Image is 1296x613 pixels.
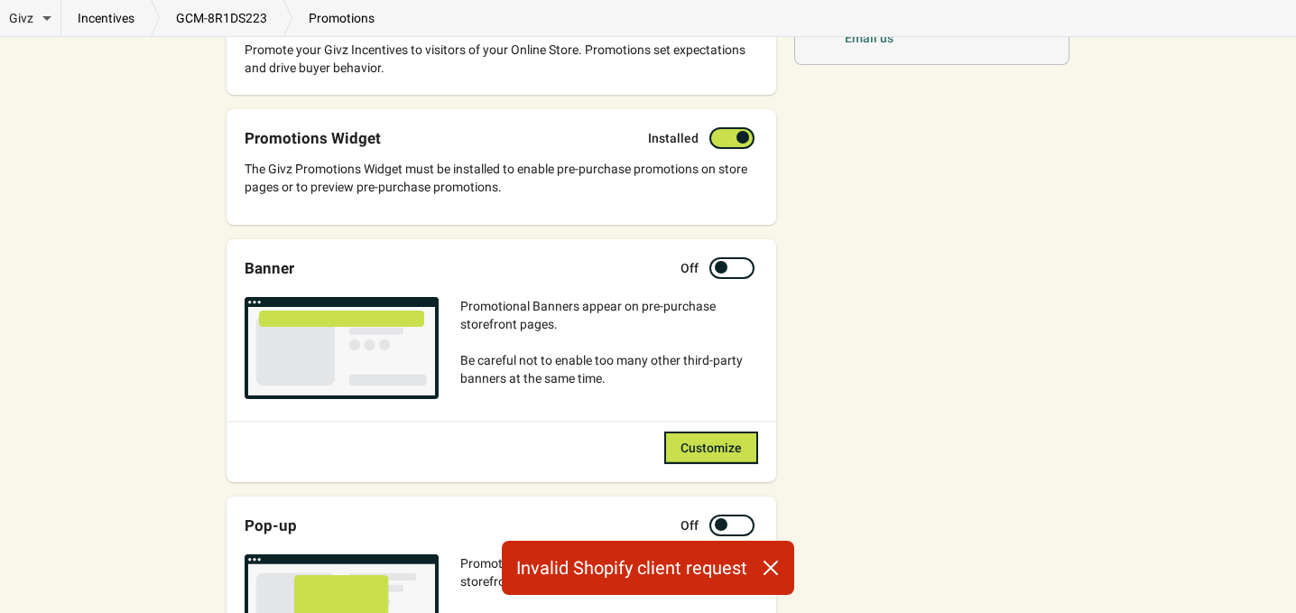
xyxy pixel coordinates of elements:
[664,432,758,464] button: Customize
[245,516,297,534] div: Pop-up
[245,129,381,147] div: Promotions Widget
[680,516,699,534] label: Off
[845,31,893,45] a: Email us
[502,541,794,595] div: Invalid Shopify client request
[680,441,742,455] span: Customize
[245,160,758,196] div: The Givz Promotions Widget must be installed to enable pre-purchase promotions on store pages or ...
[245,259,294,277] div: Banner
[160,9,283,27] a: GCM-8R1DS223
[245,41,758,77] div: Promote your Givz Incentives to visitors of your Online Store. Promotions set expectations and dr...
[292,9,391,27] p: promotions
[61,9,151,27] a: incentives
[648,129,699,147] label: Installed
[9,9,33,27] span: Givz
[680,259,699,277] label: Off
[460,556,722,589] span: Promotional Pop-ups appear on pre-purchase storefront pages, and will appear once per year .
[460,299,743,385] span: Promotional Banners appear on pre-purchase storefront pages. Be careful not to enable too many ot...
